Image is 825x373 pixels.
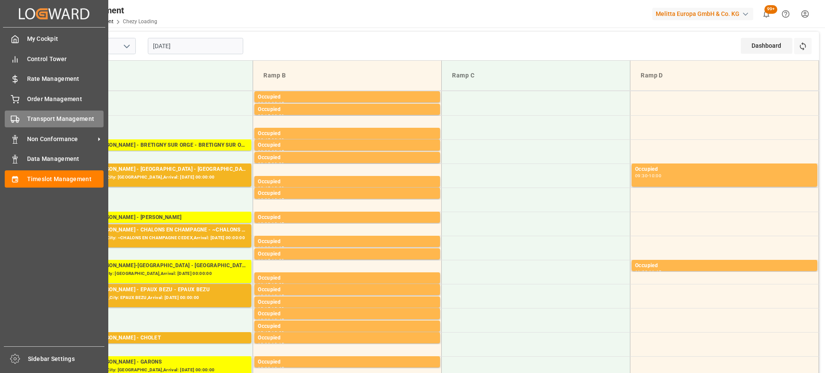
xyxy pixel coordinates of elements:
div: 10:45 [272,222,284,226]
a: Timeslot Management [5,170,104,187]
div: Occupied [258,286,437,294]
a: Transport Management [5,111,104,127]
div: 13:00 [272,331,284,335]
span: Order Management [27,95,104,104]
div: Occupied [635,262,814,270]
div: - [270,259,272,262]
div: - [270,198,272,202]
div: Pallets: ,TU: 48,City: [GEOGRAPHIC_DATA],Arrival: [DATE] 00:00:00 [69,150,248,157]
div: 11:30 [635,270,648,274]
div: - [270,114,272,118]
div: Occupied [258,93,437,102]
div: Occupied [258,141,437,150]
div: Transport [PERSON_NAME] - BRETIGNY SUR ORGE - BRETIGNY SUR ORGE [69,141,248,150]
div: Occupied [258,105,437,114]
div: 09:15 [272,150,284,154]
button: Melitta Europa GmbH & Co. KG [652,6,757,22]
div: Ramp A [71,68,246,83]
div: Occupied [258,178,437,186]
div: Occupied [258,334,437,342]
div: Occupied [258,274,437,283]
div: Pallets: ,TU: 100,City: RECY,Arrival: [DATE] 00:00:00 [69,222,248,229]
a: Order Management [5,90,104,107]
div: - [648,270,649,274]
div: 08:15 [258,114,270,118]
span: Timeslot Management [27,175,104,184]
div: - [648,174,649,178]
span: Transport Management [27,114,104,123]
button: open menu [120,40,133,53]
div: Occupied [258,358,437,367]
div: Occupied [258,213,437,222]
div: Pallets: ,TU: 150,City: [GEOGRAPHIC_DATA],Arrival: [DATE] 00:00:00 [69,270,248,277]
a: My Cockpit [5,31,104,47]
div: 12:00 [258,294,270,298]
div: Pallets: 1,TU: 640,City: ~CHALONS EN CHAMPAGNE CEDEX,Arrival: [DATE] 00:00:00 [69,234,248,242]
div: 10:00 [258,198,270,202]
div: 11:15 [272,246,284,250]
div: 11:00 [258,246,270,250]
div: - [270,294,272,298]
div: - [270,138,272,142]
button: Help Center [776,4,795,24]
div: - [270,367,272,370]
div: 10:00 [272,186,284,190]
div: - [270,246,272,250]
div: - [270,283,272,287]
div: 08:15 [272,102,284,105]
div: Transport [PERSON_NAME] - CHALONS EN CHAMPAGNE - ~CHALONS EN CHAMPAGNE CEDEX [69,226,248,234]
div: Pallets: ,TU: 64,City: [GEOGRAPHIC_DATA],Arrival: [DATE] 00:00:00 [69,342,248,350]
span: Non Conformance [27,135,95,144]
span: Sidebar Settings [28,355,105,364]
button: show 100 new notifications [757,4,776,24]
div: - [270,342,272,346]
div: 11:45 [649,270,661,274]
div: 10:00 [649,174,661,178]
div: Ramp B [260,68,434,83]
a: Rate Management [5,71,104,87]
input: DD-MM-YYYY [148,38,243,54]
div: Transport [PERSON_NAME] - [GEOGRAPHIC_DATA] - [GEOGRAPHIC_DATA] [69,165,248,174]
div: 12:00 [272,283,284,287]
div: 12:45 [272,318,284,322]
div: 10:30 [258,222,270,226]
div: 08:30 [272,114,284,118]
div: Melitta Europa GmbH & Co. KG [652,8,753,20]
div: 11:30 [272,259,284,262]
div: Ramp D [637,68,812,83]
div: - [270,162,272,166]
div: - [270,150,272,154]
div: Pallets: 1,TU: 432,City: [GEOGRAPHIC_DATA],Arrival: [DATE] 00:00:00 [69,174,248,181]
div: Occupied [258,298,437,307]
div: 11:45 [258,283,270,287]
div: 13:45 [272,367,284,370]
div: 09:30 [635,174,648,178]
span: Data Management [27,154,104,163]
div: Pallets: 20,TU: 278,City: EPAUX BEZU,Arrival: [DATE] 00:00:00 [69,294,248,302]
div: Transport [PERSON_NAME] - GARONS [69,358,248,367]
div: 12:45 [258,331,270,335]
div: Occupied [258,237,437,246]
span: Rate Management [27,74,104,83]
div: - [270,307,272,311]
div: - [270,222,272,226]
div: - [270,318,272,322]
div: Occupied [258,322,437,331]
div: 09:30 [272,162,284,166]
div: - [270,186,272,190]
div: Ramp C [449,68,623,83]
span: 99+ [764,5,777,14]
div: 13:15 [272,342,284,346]
div: 11:15 [258,259,270,262]
div: 09:45 [258,186,270,190]
div: 12:30 [258,318,270,322]
div: 09:15 [258,162,270,166]
span: Control Tower [27,55,104,64]
div: Occupied [258,310,437,318]
div: - [270,331,272,335]
div: Transport [PERSON_NAME] - EPAUX BEZU - EPAUX BEZU [69,286,248,294]
div: 08:00 [258,102,270,105]
div: Occupied [258,154,437,162]
div: Occupied [258,250,437,259]
div: Transport [PERSON_NAME] - CHOLET [69,334,248,342]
